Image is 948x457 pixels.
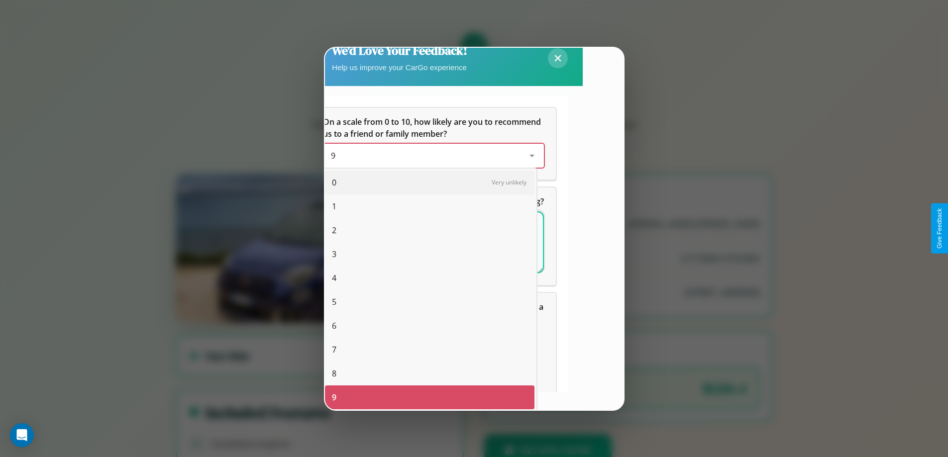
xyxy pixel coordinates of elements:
[492,178,527,186] span: Very unlikely
[10,423,34,447] div: Open Intercom Messenger
[331,150,335,161] span: 9
[323,116,543,139] span: On a scale from 0 to 10, how likely are you to recommend us to a friend or family member?
[325,218,534,242] div: 2
[332,320,336,332] span: 6
[325,385,534,409] div: 9
[332,367,336,379] span: 8
[325,362,534,385] div: 8
[323,144,544,168] div: On a scale from 0 to 10, how likely are you to recommend us to a friend or family member?
[323,301,545,324] span: Which of the following features do you value the most in a vehicle?
[323,116,544,140] h5: On a scale from 0 to 10, how likely are you to recommend us to a friend or family member?
[332,272,336,284] span: 4
[332,200,336,212] span: 1
[332,177,336,188] span: 0
[332,61,467,74] p: Help us improve your CarGo experience
[332,391,336,403] span: 9
[332,224,336,236] span: 2
[325,171,534,194] div: 0
[323,196,544,207] span: What can we do to make your experience more satisfying?
[325,242,534,266] div: 3
[325,266,534,290] div: 4
[332,344,336,356] span: 7
[332,42,467,59] h2: We'd Love Your Feedback!
[325,409,534,433] div: 10
[325,314,534,338] div: 6
[325,194,534,218] div: 1
[332,296,336,308] span: 5
[325,338,534,362] div: 7
[332,248,336,260] span: 3
[936,208,943,249] div: Give Feedback
[325,290,534,314] div: 5
[311,108,556,180] div: On a scale from 0 to 10, how likely are you to recommend us to a friend or family member?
